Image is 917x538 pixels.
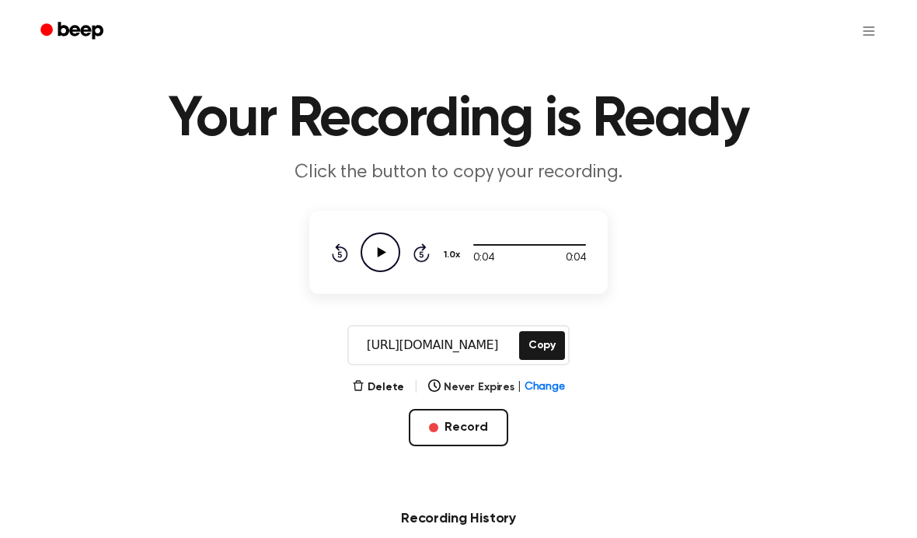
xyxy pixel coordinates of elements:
[413,378,419,397] span: |
[44,508,873,529] h3: Recording History
[518,379,521,396] span: |
[442,242,465,268] button: 1.0x
[525,379,565,396] span: Change
[473,250,493,267] span: 0:04
[519,331,565,360] button: Copy
[566,250,586,267] span: 0:04
[850,12,887,50] button: Open menu
[160,160,757,186] p: Click the button to copy your recording.
[409,409,507,446] button: Record
[352,379,404,396] button: Delete
[428,379,565,396] button: Never Expires|Change
[61,92,856,148] h1: Your Recording is Ready
[30,16,117,47] a: Beep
